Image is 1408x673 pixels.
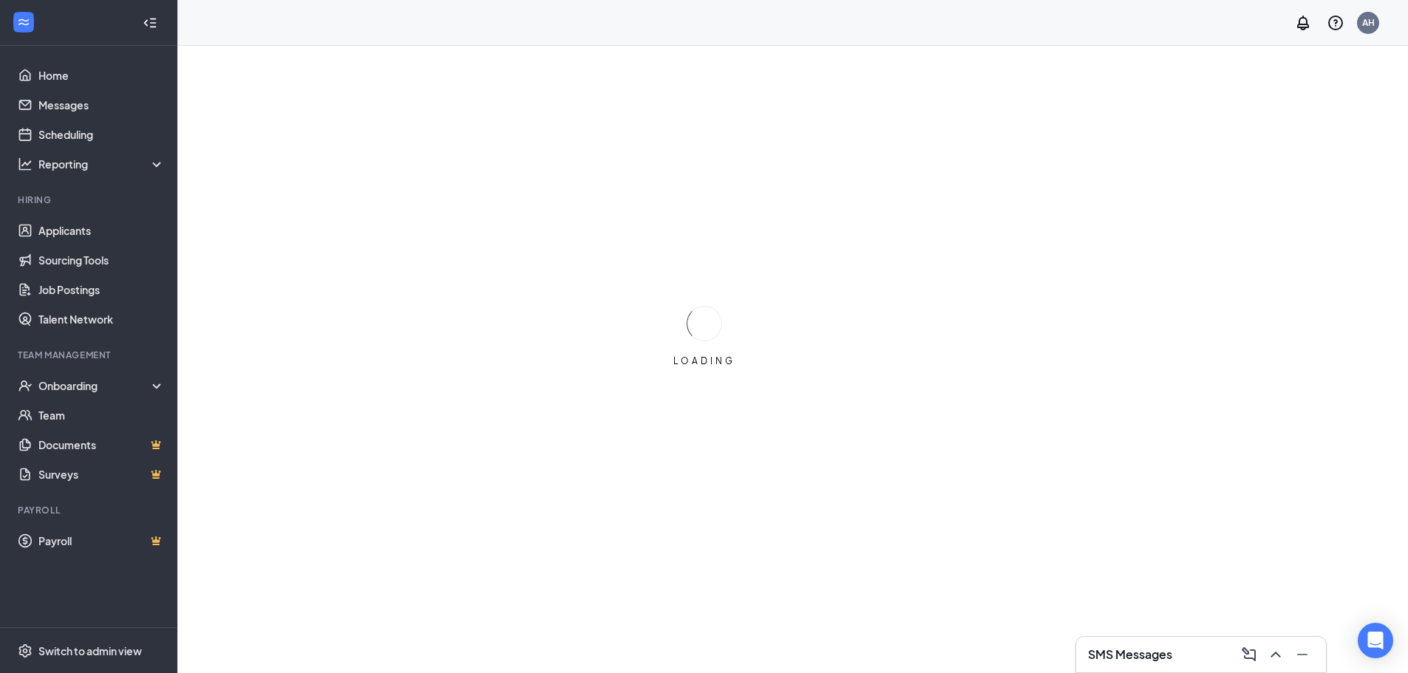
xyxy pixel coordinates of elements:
a: Home [38,61,165,90]
a: DocumentsCrown [38,430,165,460]
a: Job Postings [38,275,165,304]
a: PayrollCrown [38,526,165,556]
button: ComposeMessage [1237,643,1261,666]
a: Applicants [38,216,165,245]
div: LOADING [667,355,741,367]
div: Onboarding [38,378,152,393]
div: Payroll [18,504,162,516]
div: AH [1362,16,1375,29]
svg: Collapse [143,16,157,30]
svg: Analysis [18,157,33,171]
svg: WorkstreamLogo [16,15,31,30]
svg: ChevronUp [1267,646,1285,663]
button: Minimize [1290,643,1314,666]
svg: ComposeMessage [1240,646,1258,663]
div: Open Intercom Messenger [1358,623,1393,658]
svg: Settings [18,643,33,658]
a: SurveysCrown [38,460,165,489]
a: Scheduling [38,120,165,149]
div: Switch to admin view [38,643,142,658]
a: Talent Network [38,304,165,334]
svg: Notifications [1294,14,1312,32]
a: Sourcing Tools [38,245,165,275]
div: Team Management [18,349,162,361]
div: Reporting [38,157,166,171]
h3: SMS Messages [1088,646,1172,663]
button: ChevronUp [1264,643,1288,666]
svg: Minimize [1293,646,1311,663]
a: Messages [38,90,165,120]
svg: UserCheck [18,378,33,393]
div: Hiring [18,194,162,206]
svg: QuestionInfo [1327,14,1344,32]
a: Team [38,400,165,430]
